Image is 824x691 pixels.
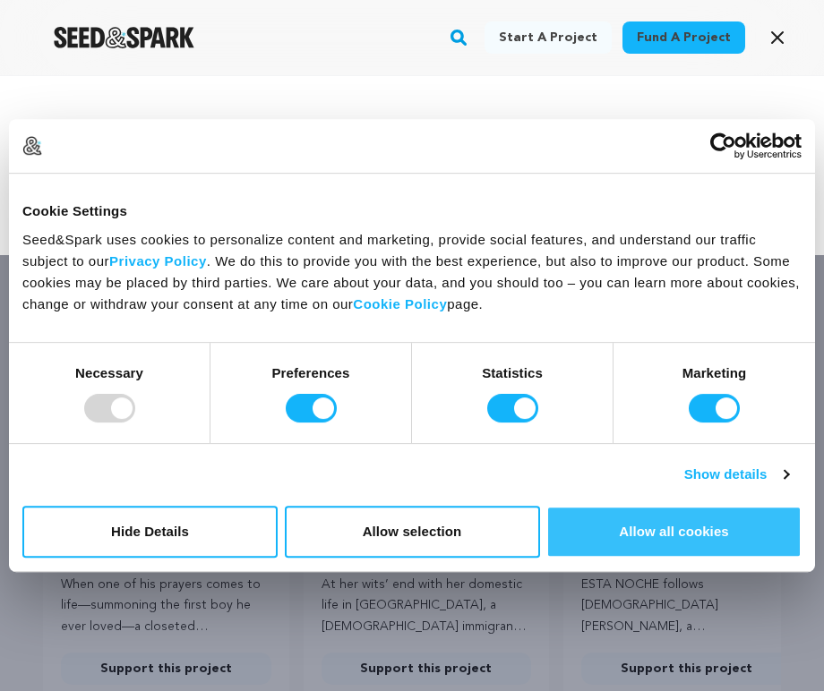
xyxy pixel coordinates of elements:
a: Cookie Policy [353,296,447,311]
strong: Preferences [272,365,350,380]
img: logo [22,136,42,156]
a: Usercentrics Cookiebot - opens in a new window [645,132,802,159]
button: Allow all cookies [546,506,802,558]
img: Seed&Spark Logo Dark Mode [54,27,194,48]
div: Cookie Settings [22,200,802,222]
a: Show details [684,464,788,485]
strong: Necessary [75,365,143,380]
button: Allow selection [285,506,540,558]
a: Fund a project [622,21,745,54]
strong: Statistics [482,365,543,380]
a: Privacy Policy [109,253,207,269]
a: Start a project [485,21,612,54]
button: Hide Details [22,506,278,558]
div: Seed&Spark uses cookies to personalize content and marketing, provide social features, and unders... [22,229,802,315]
strong: Marketing [682,365,747,380]
a: Seed&Spark Homepage [54,27,194,48]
